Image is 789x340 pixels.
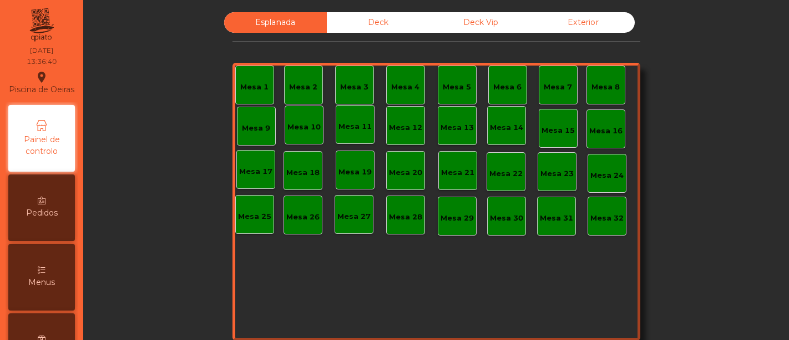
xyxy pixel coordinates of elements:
span: Menus [28,277,55,288]
div: Mesa 8 [591,82,620,93]
div: Mesa 13 [441,122,474,133]
div: Mesa 25 [238,211,271,222]
div: Mesa 3 [340,82,368,93]
div: Mesa 12 [389,122,422,133]
div: Mesa 32 [590,213,624,224]
div: Esplanada [224,12,327,33]
div: Mesa 1 [240,82,269,93]
div: Mesa 6 [493,82,522,93]
img: qpiato [28,6,55,44]
span: Pedidos [26,207,58,219]
div: Mesa 22 [489,168,523,179]
div: Deck Vip [429,12,532,33]
div: [DATE] [30,46,53,56]
div: Exterior [532,12,635,33]
div: Mesa 23 [540,168,574,179]
div: Mesa 16 [589,126,623,137]
div: Mesa 26 [286,212,320,223]
div: Mesa 19 [338,167,372,178]
span: Painel de controlo [11,134,72,157]
div: Mesa 2 [289,82,317,93]
div: Mesa 7 [544,82,572,93]
div: Mesa 29 [441,213,474,224]
div: Deck [327,12,429,33]
div: Mesa 18 [286,167,320,178]
div: Mesa 20 [389,167,422,178]
div: Mesa 30 [490,213,523,224]
div: Piscina de Oeiras [9,69,74,97]
div: Mesa 24 [590,170,624,181]
div: Mesa 10 [287,122,321,133]
div: Mesa 17 [239,166,272,177]
div: Mesa 11 [338,121,372,132]
div: Mesa 31 [540,213,573,224]
div: Mesa 14 [490,122,523,133]
div: Mesa 15 [542,125,575,136]
div: Mesa 9 [242,123,270,134]
div: Mesa 28 [389,212,422,223]
div: Mesa 21 [441,167,474,178]
div: 13:36:40 [27,57,57,67]
i: location_on [35,71,48,84]
div: Mesa 4 [391,82,419,93]
div: Mesa 27 [337,211,371,222]
div: Mesa 5 [443,82,471,93]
